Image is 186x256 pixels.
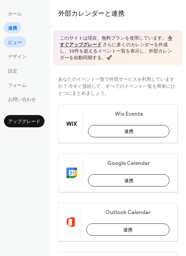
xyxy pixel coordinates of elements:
[4,94,40,105] a: お問い合わせ
[66,217,75,227] img: outlook
[88,174,169,187] button: 連携
[60,34,172,50] a: 今すぐアップグレード
[8,68,17,75] span: 設定
[8,11,22,18] span: ホーム
[88,111,169,118] span: Wix Events
[86,223,169,236] button: 連携
[58,76,178,97] span: あなたのイベント一覧で外部サービスを利用していますか？ 今すぐ接続して、すべてのイベント一覧を簡単にひとつにまとめましょう。
[88,160,169,167] span: Google Calendar
[4,37,26,48] a: ビュー
[8,96,36,103] span: お問い合わせ
[88,125,169,137] button: 連携
[8,39,22,46] span: ビュー
[86,209,169,216] span: Outlook Calendar
[124,178,134,185] span: 連携
[4,51,31,62] a: デザイン
[66,118,77,129] img: wix
[123,227,133,234] span: 連携
[8,118,41,125] span: アップグレード
[8,54,27,61] span: デザイン
[124,128,134,135] span: 連携
[58,7,125,20] span: 外部カレンダーと連携
[4,79,31,90] a: フォーム
[4,65,21,76] a: 設定
[66,168,77,178] img: google
[60,35,176,61] span: このサイトは現在、無料プランを使用しています。 さらに多くのカレンダーを作成し、10件を超えるイベント一覧を表示し、外部カレンダーを自動同期する。 🚀
[4,115,45,127] button: アップグレード
[4,8,26,19] a: ホーム
[4,22,21,33] a: 連携
[8,25,17,32] span: 連携
[8,82,27,89] span: フォーム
